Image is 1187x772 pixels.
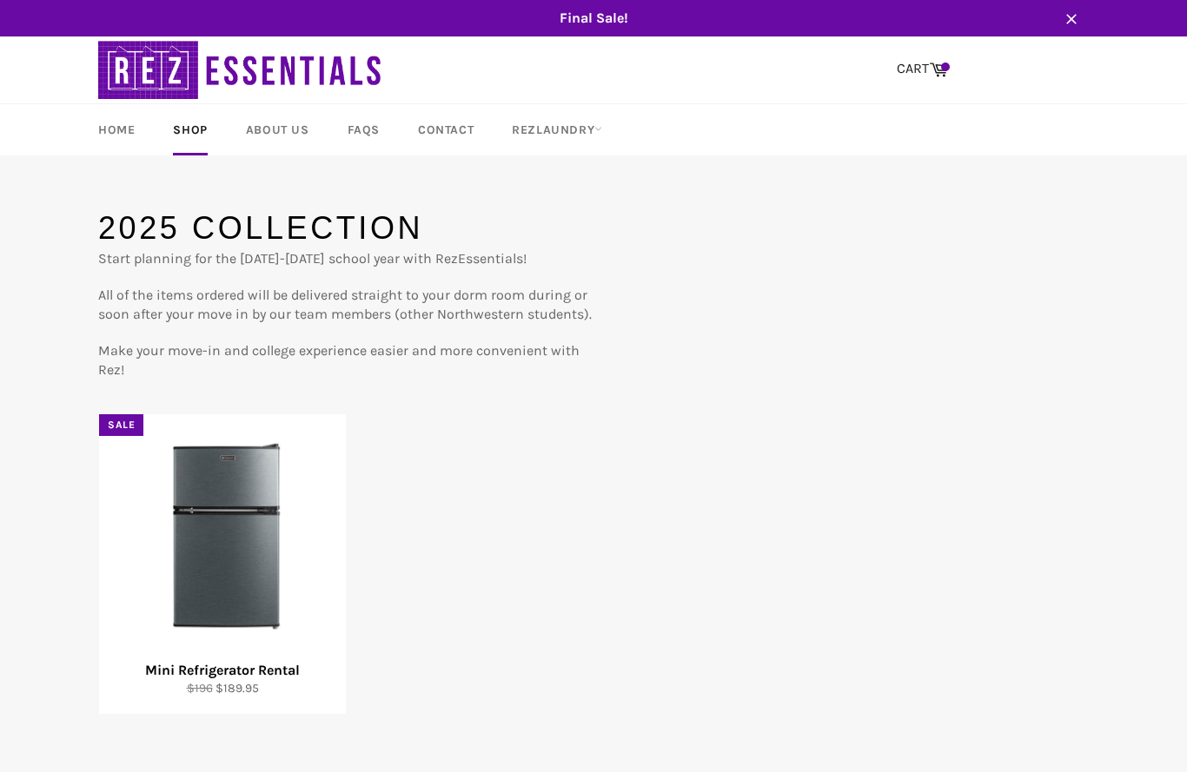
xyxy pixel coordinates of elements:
div: Sale [99,414,143,436]
p: All of the items ordered will be delivered straight to your dorm room during or soon after your m... [98,286,593,324]
s: $196 [187,681,213,696]
a: RezLaundry [494,104,620,155]
img: RezEssentials [98,36,385,103]
a: FAQs [330,104,397,155]
h1: 2025 Collection [98,207,593,250]
span: Final Sale! [81,9,1106,28]
a: Home [81,104,152,155]
div: $189.95 [110,680,335,696]
a: Shop [156,104,224,155]
a: CART [888,51,957,88]
a: About Us [229,104,327,155]
p: Start planning for the [DATE]-[DATE] school year with RezEssentials! [98,249,593,268]
a: Contact [401,104,491,155]
p: Make your move-in and college experience easier and more convenient with Rez! [98,341,593,379]
img: Mini Refrigerator Rental [121,437,324,640]
div: Mini Refrigerator Rental [110,661,335,680]
a: Mini Refrigerator Rental Mini Refrigerator Rental $196 $189.95 [98,414,346,715]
